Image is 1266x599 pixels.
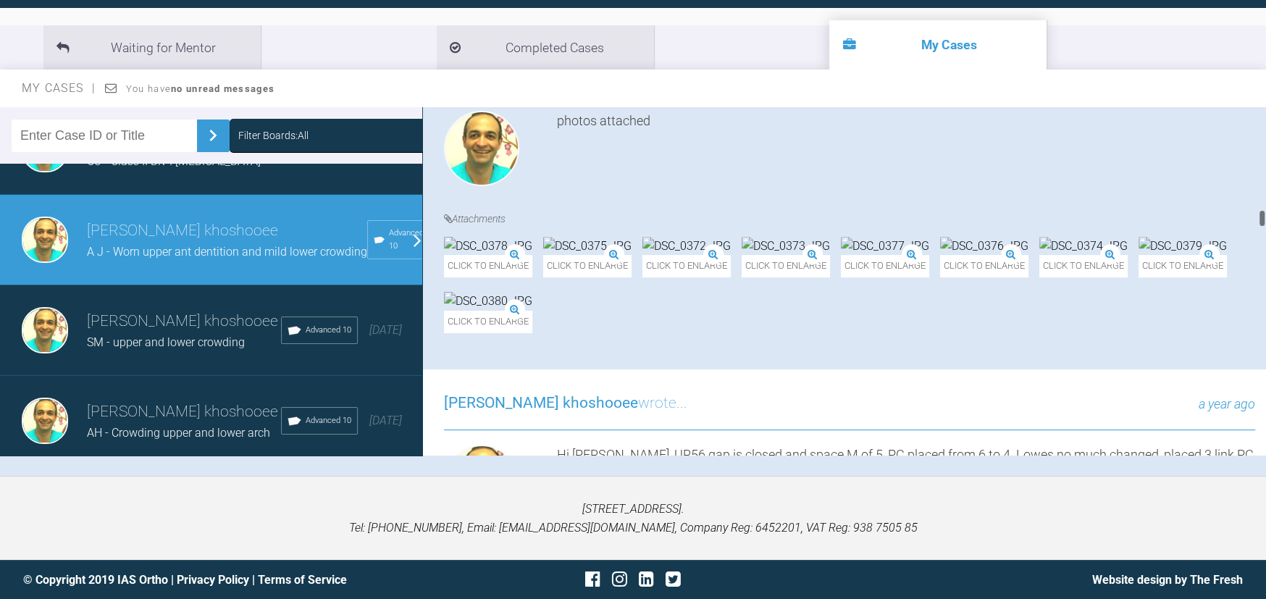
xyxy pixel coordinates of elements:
[1199,396,1255,411] span: a year ago
[12,120,197,152] input: Enter Case ID or Title
[171,83,274,94] strong: no unread messages
[557,111,1255,192] div: photos attached
[126,83,274,94] span: You have
[444,445,519,520] img: Behrooz khoshooee
[87,219,367,243] h3: [PERSON_NAME] khoshooee
[1139,255,1227,277] span: Click to enlarge
[87,335,245,349] span: SM - upper and lower crowding
[742,237,830,256] img: DSC_0373.JPG
[87,245,367,259] span: A J - Worn upper ant dentition and mild lower crowding
[238,127,309,143] div: Filter Boards: All
[444,111,519,186] img: Behrooz khoshooee
[258,573,347,587] a: Terms of Service
[437,25,654,70] li: Completed Cases
[742,255,830,277] span: Click to enlarge
[22,81,96,95] span: My Cases
[177,573,249,587] a: Privacy Policy
[841,255,929,277] span: Click to enlarge
[841,237,929,256] img: DSC_0377.JPG
[23,500,1243,537] p: [STREET_ADDRESS]. Tel: [PHONE_NUMBER], Email: [EMAIL_ADDRESS][DOMAIN_NAME], Company Reg: 6452201,...
[444,311,532,333] span: Click to enlarge
[389,227,427,253] span: Advanced 10
[1139,237,1227,256] img: DSC_0379.JPG
[829,20,1047,70] li: My Cases
[543,237,632,256] img: DSC_0375.JPG
[87,400,281,424] h3: [PERSON_NAME] khoshooee
[444,394,638,411] span: [PERSON_NAME] khoshooee
[444,391,687,416] h3: wrote...
[22,217,68,263] img: Behrooz khoshooee
[940,237,1028,256] img: DSC_0376.JPG
[1039,237,1128,256] img: DSC_0374.JPG
[444,255,532,277] span: Click to enlarge
[369,414,402,427] span: [DATE]
[306,324,351,337] span: Advanced 10
[43,25,261,70] li: Waiting for Mentor
[87,426,270,440] span: AH - Crowding upper and lower arch
[87,309,281,334] h3: [PERSON_NAME] khoshooee
[940,255,1028,277] span: Click to enlarge
[22,307,68,353] img: Behrooz khoshooee
[369,323,402,337] span: [DATE]
[444,237,532,256] img: DSC_0378.JPG
[1092,573,1243,587] a: Website design by The Fresh
[543,255,632,277] span: Click to enlarge
[557,445,1255,526] div: Hi [PERSON_NAME], UR56 gap is closed and space M of 5, PC placed from 6 to 4. Lowes no much chang...
[1039,255,1128,277] span: Click to enlarge
[306,414,351,427] span: Advanced 10
[23,571,429,590] div: © Copyright 2019 IAS Ortho | |
[642,237,731,256] img: DSC_0372.JPG
[642,255,731,277] span: Click to enlarge
[444,211,1255,227] h4: Attachments
[201,124,225,147] img: chevronRight.28bd32b0.svg
[22,398,68,444] img: Behrooz khoshooee
[444,292,532,311] img: DSC_0380.JPG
